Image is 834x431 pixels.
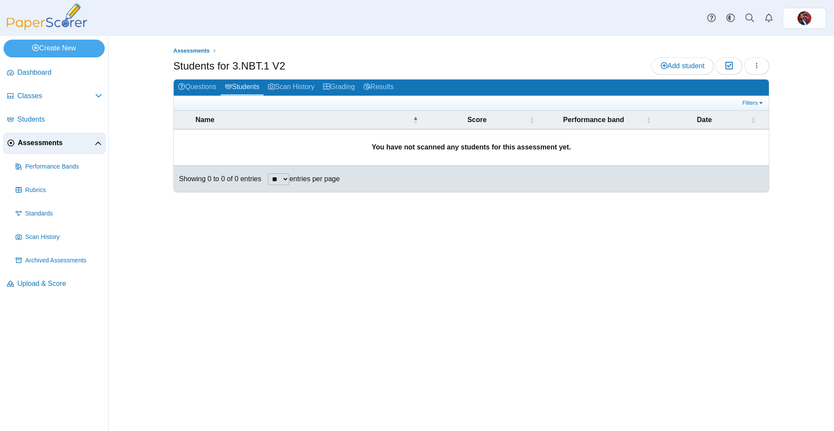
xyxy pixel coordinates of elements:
span: Assessments [18,138,95,148]
a: Assessments [171,46,212,56]
span: Performance band [543,115,644,125]
a: Archived Assessments [12,250,106,271]
div: Showing 0 to 0 of 0 entries [174,166,261,192]
a: Students [3,109,106,130]
span: Standards [25,209,102,218]
label: entries per page [289,175,340,182]
b: You have not scanned any students for this assessment yet. [372,143,571,151]
a: Filters [740,99,767,107]
span: Performance Bands [25,162,102,171]
img: PaperScorer [3,3,90,30]
span: Add student [661,62,705,70]
a: Dashboard [3,63,106,83]
a: Questions [174,80,221,96]
a: Students [221,80,264,96]
a: PaperScorer [3,24,90,31]
a: Assessments [3,133,106,154]
a: Add student [652,57,714,75]
span: Rubrics [25,186,102,195]
span: Date [660,115,749,125]
span: Students [17,115,102,124]
span: Score : Activate to sort [529,116,534,124]
a: Upload & Score [3,274,106,295]
h1: Students for 3.NBT.1 V2 [173,59,285,73]
a: Results [359,80,398,96]
span: Score [427,115,527,125]
span: Greg Mullen [798,11,811,25]
a: Classes [3,86,106,107]
span: Classes [17,91,95,101]
a: Alerts [759,9,778,28]
a: Performance Bands [12,156,106,177]
a: Rubrics [12,180,106,201]
span: Scan History [25,233,102,242]
a: Scan History [12,227,106,248]
span: Dashboard [17,68,102,77]
span: Performance band : Activate to sort [646,116,651,124]
a: Scan History [264,80,319,96]
a: Standards [12,203,106,224]
span: Name [195,115,411,125]
a: Create New [3,40,105,57]
span: Archived Assessments [25,256,102,265]
span: Upload & Score [17,279,102,288]
img: ps.yyrSfKExD6VWH9yo [798,11,811,25]
span: Assessments [173,47,210,54]
a: Grading [319,80,359,96]
a: ps.yyrSfKExD6VWH9yo [783,8,826,29]
span: Name : Activate to invert sorting [413,116,418,124]
span: Date : Activate to sort [751,116,756,124]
